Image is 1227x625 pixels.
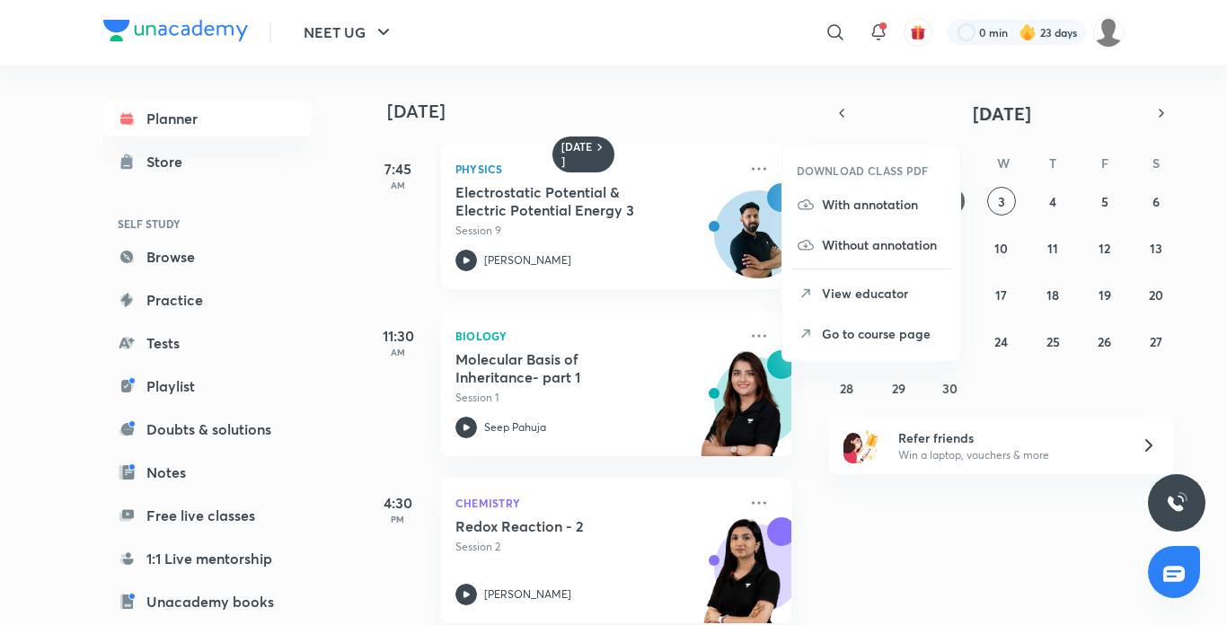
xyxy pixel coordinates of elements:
[1090,187,1119,216] button: September 5, 2025
[1166,492,1187,514] img: ttu
[973,101,1031,126] span: [DATE]
[484,586,571,603] p: [PERSON_NAME]
[1093,17,1124,48] img: Barsha Singh
[987,233,1016,262] button: September 10, 2025
[1049,154,1056,172] abbr: Thursday
[1150,240,1162,257] abbr: September 13, 2025
[103,20,248,41] img: Company Logo
[987,280,1016,309] button: September 17, 2025
[1099,286,1111,304] abbr: September 19, 2025
[103,282,312,318] a: Practice
[1038,280,1067,309] button: September 18, 2025
[1049,193,1056,210] abbr: September 4, 2025
[1152,193,1160,210] abbr: September 6, 2025
[103,20,248,46] a: Company Logo
[910,24,926,40] img: avatar
[1142,280,1170,309] button: September 20, 2025
[455,517,679,535] h5: Redox Reaction - 2
[103,584,312,620] a: Unacademy books
[1142,327,1170,356] button: September 27, 2025
[561,140,593,169] h6: [DATE]
[103,101,312,136] a: Planner
[362,514,434,524] p: PM
[1152,154,1160,172] abbr: Saturday
[103,497,312,533] a: Free live classes
[822,195,946,214] p: With annotation
[362,347,434,357] p: AM
[936,374,965,402] button: September 30, 2025
[484,252,571,268] p: [PERSON_NAME]
[1038,187,1067,216] button: September 4, 2025
[898,428,1119,447] h6: Refer friends
[1149,286,1163,304] abbr: September 20, 2025
[1046,333,1060,350] abbr: September 25, 2025
[898,447,1119,463] p: Win a laptop, vouchers & more
[1019,23,1037,41] img: streak
[822,284,946,303] p: View educator
[455,158,737,180] p: Physics
[103,368,312,404] a: Playlist
[455,325,737,347] p: Biology
[840,380,853,397] abbr: September 28, 2025
[362,492,434,514] h5: 4:30
[455,539,737,555] p: Session 2
[146,151,193,172] div: Store
[854,101,1149,126] button: [DATE]
[833,374,861,402] button: September 28, 2025
[362,158,434,180] h5: 7:45
[362,325,434,347] h5: 11:30
[797,163,929,179] h6: DOWNLOAD CLASS PDF
[1090,233,1119,262] button: September 12, 2025
[1142,187,1170,216] button: September 6, 2025
[987,187,1016,216] button: September 3, 2025
[103,411,312,447] a: Doubts & solutions
[387,101,809,122] h4: [DATE]
[103,541,312,577] a: 1:1 Live mentorship
[942,380,958,397] abbr: September 30, 2025
[103,208,312,239] h6: SELF STUDY
[362,180,434,190] p: AM
[822,235,946,254] p: Without annotation
[1142,233,1170,262] button: September 13, 2025
[892,380,905,397] abbr: September 29, 2025
[1038,233,1067,262] button: September 11, 2025
[1099,240,1110,257] abbr: September 12, 2025
[997,154,1010,172] abbr: Wednesday
[1101,154,1108,172] abbr: Friday
[843,427,879,463] img: referral
[884,374,913,402] button: September 29, 2025
[455,492,737,514] p: Chemistry
[994,333,1008,350] abbr: September 24, 2025
[484,419,546,436] p: Seep Pahuja
[455,350,679,386] h5: Molecular Basis of Inheritance- part 1
[1047,240,1058,257] abbr: September 11, 2025
[293,14,405,50] button: NEET UG
[715,200,801,286] img: Avatar
[995,286,1007,304] abbr: September 17, 2025
[822,324,946,343] p: Go to course page
[1038,327,1067,356] button: September 25, 2025
[1090,327,1119,356] button: September 26, 2025
[455,390,737,406] p: Session 1
[103,239,312,275] a: Browse
[1150,333,1162,350] abbr: September 27, 2025
[103,144,312,180] a: Store
[1101,193,1108,210] abbr: September 5, 2025
[998,193,1005,210] abbr: September 3, 2025
[904,18,932,47] button: avatar
[103,325,312,361] a: Tests
[455,223,737,239] p: Session 9
[1098,333,1111,350] abbr: September 26, 2025
[693,350,791,474] img: unacademy
[455,183,679,219] h5: Electrostatic Potential & Electric Potential Energy 3
[987,327,1016,356] button: September 24, 2025
[103,454,312,490] a: Notes
[1046,286,1059,304] abbr: September 18, 2025
[994,240,1008,257] abbr: September 10, 2025
[1090,280,1119,309] button: September 19, 2025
